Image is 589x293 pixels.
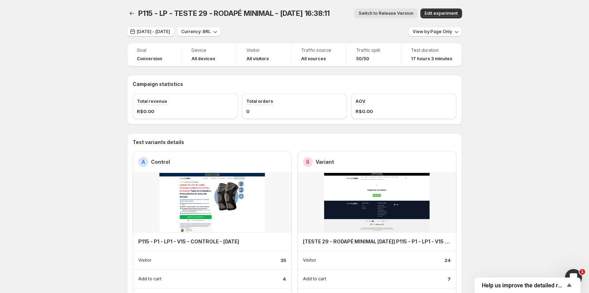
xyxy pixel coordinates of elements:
p: 4 [283,275,286,282]
h2: A [142,158,145,166]
a: VisitorAll visitors [247,47,281,62]
a: DeviceAll devices [192,47,226,62]
p: 24 [444,257,451,264]
p: Add to cart [138,276,162,282]
button: Show survey - Help us improve the detailed report for A/B campaigns [482,281,573,289]
h4: [TESTE 29 - RODAPÉ MINIMAL [DATE]] P115 - P1 - LP1 - V15 - CONTROLE - [DATE] [303,238,451,245]
h4: All visitors [247,56,269,62]
h2: B [306,158,310,166]
span: Device [192,48,226,53]
span: 17 hours 3 minutes [411,56,452,62]
span: R$0.00 [356,108,373,115]
span: [DATE] - [DATE] [137,29,170,35]
a: Test duration17 hours 3 minutes [411,47,452,62]
img: -products-copperflex-viewgem-1746573801-template.jpg [133,173,292,232]
button: View by:Page Only [408,27,462,37]
a: GoalConversion [137,47,171,62]
p: Visitor [303,257,316,263]
span: View by: Page Only [413,29,452,35]
span: P115 - LP - TESTE 29 - RODAPÉ MINIMAL - [DATE] 16:38:11 [138,9,330,18]
a: Traffic sourceAll sources [301,47,336,62]
span: Total orders [246,99,273,104]
button: Switch to Release Version [354,8,418,18]
span: Goal [137,48,171,53]
p: Add to cart [303,276,326,282]
span: Traffic split [356,48,391,53]
span: Traffic source [301,48,336,53]
button: Edit experiment [420,8,462,18]
button: Currency: BRL [177,27,221,37]
img: -products-onychom-antifungal-laser-device-viewgem-1753384071-template.jpg [297,173,456,232]
span: Edit experiment [425,11,458,16]
h4: All sources [301,56,326,62]
button: Back [127,8,137,18]
iframe: Intercom live chat [565,269,582,286]
h4: P115 - P1 - LP1 - V15 - CONTROLE - [DATE] [138,238,239,245]
p: 35 [280,257,286,264]
span: Switch to Release Version [359,11,413,16]
span: Visitor [247,48,281,53]
span: 0 [246,108,249,115]
h3: Test variants details [133,139,456,146]
span: Help us improve the detailed report for A/B campaigns [482,282,565,289]
span: 1 [579,269,585,275]
h3: Campaign statistics [133,81,183,88]
span: Total revenue [137,99,167,104]
span: Conversion [137,56,162,62]
h2: Variant [316,158,334,166]
a: Traffic split50/50 [356,47,391,62]
span: Currency: BRL [181,29,211,35]
p: Visitor [138,257,152,263]
span: 50/50 [356,56,369,62]
h2: Control [151,158,170,166]
span: AOV [356,99,365,104]
p: 7 [448,275,451,282]
span: Test duration [411,48,452,53]
button: [DATE] - [DATE] [127,27,174,37]
h4: All devices [192,56,215,62]
span: R$0.00 [137,108,154,115]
